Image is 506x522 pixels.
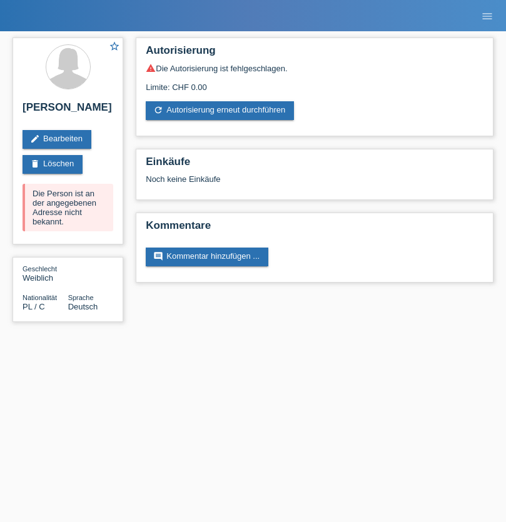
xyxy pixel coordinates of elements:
i: menu [481,10,493,23]
a: menu [475,12,500,19]
a: star_border [109,41,120,54]
h2: Kommentare [146,219,483,238]
div: Weiblich [23,264,68,283]
div: Noch keine Einkäufe [146,174,483,193]
i: delete [30,159,40,169]
i: warning [146,63,156,73]
div: Die Person ist an der angegebenen Adresse nicht bekannt. [23,184,113,231]
span: Deutsch [68,302,98,311]
a: editBearbeiten [23,130,91,149]
span: Sprache [68,294,94,301]
i: comment [153,251,163,261]
div: Limite: CHF 0.00 [146,73,483,92]
div: Die Autorisierung ist fehlgeschlagen. [146,63,483,73]
a: refreshAutorisierung erneut durchführen [146,101,294,120]
span: Geschlecht [23,265,57,273]
a: deleteLöschen [23,155,83,174]
h2: [PERSON_NAME] [23,101,113,120]
i: star_border [109,41,120,52]
i: edit [30,134,40,144]
a: commentKommentar hinzufügen ... [146,248,268,266]
span: Polen / C / 25.04.2021 [23,302,45,311]
h2: Einkäufe [146,156,483,174]
span: Nationalität [23,294,57,301]
i: refresh [153,105,163,115]
h2: Autorisierung [146,44,483,63]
